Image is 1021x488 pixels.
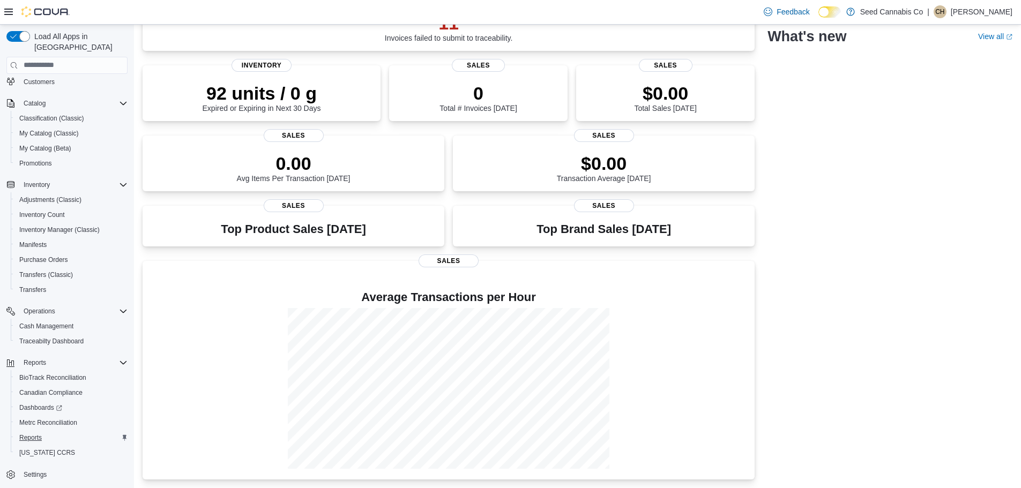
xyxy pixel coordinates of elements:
a: Purchase Orders [15,253,72,266]
span: Reports [19,356,128,369]
span: Cash Management [19,322,73,331]
span: Reports [19,433,42,442]
span: Load All Apps in [GEOGRAPHIC_DATA] [30,31,128,52]
span: Washington CCRS [15,446,128,459]
button: BioTrack Reconciliation [11,370,132,385]
span: My Catalog (Beta) [15,142,128,155]
span: Settings [24,470,47,479]
button: [US_STATE] CCRS [11,445,132,460]
div: Transaction Average [DATE] [557,153,651,183]
button: Cash Management [11,319,132,334]
span: Purchase Orders [19,256,68,264]
span: Adjustments (Classic) [15,193,128,206]
span: Inventory Manager (Classic) [15,223,128,236]
span: Metrc Reconciliation [19,418,77,427]
span: Sales [452,59,505,72]
span: My Catalog (Classic) [19,129,79,138]
span: Metrc Reconciliation [15,416,128,429]
span: Transfers [19,286,46,294]
a: My Catalog (Beta) [15,142,76,155]
span: Customers [24,78,55,86]
button: My Catalog (Beta) [11,141,132,156]
a: Customers [19,76,59,88]
p: $0.00 [557,153,651,174]
button: Adjustments (Classic) [11,192,132,207]
span: Catalog [24,99,46,108]
a: Traceabilty Dashboard [15,335,88,348]
button: Purchase Orders [11,252,132,267]
button: Reports [19,356,50,369]
span: Transfers (Classic) [15,268,128,281]
button: Traceabilty Dashboard [11,334,132,349]
span: Inventory [19,178,128,191]
span: Purchase Orders [15,253,128,266]
button: Inventory [2,177,132,192]
p: 0.00 [237,153,351,174]
span: Reports [24,358,46,367]
span: CH [935,5,944,18]
span: Classification (Classic) [15,112,128,125]
span: Customers [19,75,128,88]
img: Cova [21,6,70,17]
span: Inventory Count [15,208,128,221]
span: Sales [264,199,324,212]
span: Operations [24,307,55,316]
a: Metrc Reconciliation [15,416,81,429]
button: Catalog [19,97,50,110]
span: Manifests [19,241,47,249]
button: Catalog [2,96,132,111]
a: Reports [15,431,46,444]
span: Settings [19,468,128,481]
a: Inventory Manager (Classic) [15,223,104,236]
a: Dashboards [11,400,132,415]
span: Traceabilty Dashboard [15,335,128,348]
a: My Catalog (Classic) [15,127,83,140]
span: Dashboards [15,401,128,414]
h3: Top Brand Sales [DATE] [536,223,671,236]
span: Inventory [24,181,50,189]
span: BioTrack Reconciliation [15,371,128,384]
span: BioTrack Reconciliation [19,373,86,382]
span: Sales [419,254,479,267]
button: Operations [19,305,59,318]
span: Feedback [777,6,809,17]
span: Transfers [15,283,128,296]
a: Classification (Classic) [15,112,88,125]
span: Reports [15,431,128,444]
div: Expired or Expiring in Next 30 Days [203,82,321,112]
a: View allExternal link [978,32,1012,41]
h2: What's new [767,28,846,45]
a: Manifests [15,238,51,251]
p: $0.00 [634,82,696,104]
button: Transfers [11,282,132,297]
span: My Catalog (Beta) [19,144,71,153]
div: Total Sales [DATE] [634,82,696,112]
span: Dashboards [19,403,62,412]
a: Inventory Count [15,208,69,221]
span: Canadian Compliance [15,386,128,399]
a: Transfers [15,283,50,296]
span: Sales [639,59,692,72]
div: Invoices failed to submit to traceability. [385,12,513,42]
span: Inventory Count [19,211,65,219]
p: [PERSON_NAME] [951,5,1012,18]
a: Transfers (Classic) [15,268,77,281]
span: Manifests [15,238,128,251]
span: Inventory Manager (Classic) [19,226,100,234]
span: Transfers (Classic) [19,271,73,279]
span: Cash Management [15,320,128,333]
span: Adjustments (Classic) [19,196,81,204]
button: Settings [2,467,132,482]
p: 0 [439,82,517,104]
div: Avg Items Per Transaction [DATE] [237,153,351,183]
button: Metrc Reconciliation [11,415,132,430]
button: Inventory [19,178,54,191]
span: Promotions [19,159,52,168]
a: Promotions [15,157,56,170]
span: Catalog [19,97,128,110]
span: Traceabilty Dashboard [19,337,84,346]
button: Canadian Compliance [11,385,132,400]
svg: External link [1006,34,1012,40]
a: Adjustments (Classic) [15,193,86,206]
button: Inventory Count [11,207,132,222]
